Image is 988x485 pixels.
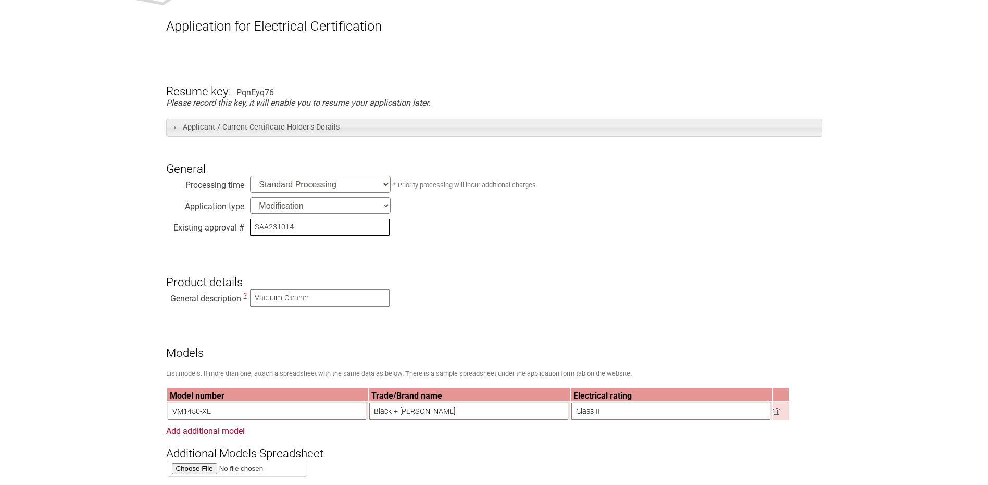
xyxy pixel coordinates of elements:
img: Remove [773,408,780,415]
th: Trade/Brand name [369,388,570,401]
div: General description [166,291,244,301]
h3: Models [166,328,822,360]
div: Processing time [166,177,244,188]
h3: Product details [166,258,822,289]
h3: Applicant / Current Certificate Holder’s Details [166,119,822,137]
th: Model number [167,388,368,401]
small: List models. If more than one, attach a spreadsheet with the same data as below. There is a sampl... [166,369,632,377]
div: Existing approval # [166,220,244,231]
div: PqnEyq76 [236,87,274,97]
span: This is a description of the “type” of electrical equipment being more specific than the Regulato... [244,292,247,299]
h3: Additional Models Spreadsheet [166,429,822,461]
small: * Priority processing will incur additional charges [393,181,536,189]
th: Electrical rating [571,388,772,401]
h3: General [166,145,822,176]
a: Add additional model [166,426,245,436]
em: Please record this key, it will enable you to resume your application later. [166,98,430,108]
div: Application type [166,199,244,209]
h1: Application for Electrical Certification [166,18,822,34]
h3: Resume key: [166,67,231,98]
